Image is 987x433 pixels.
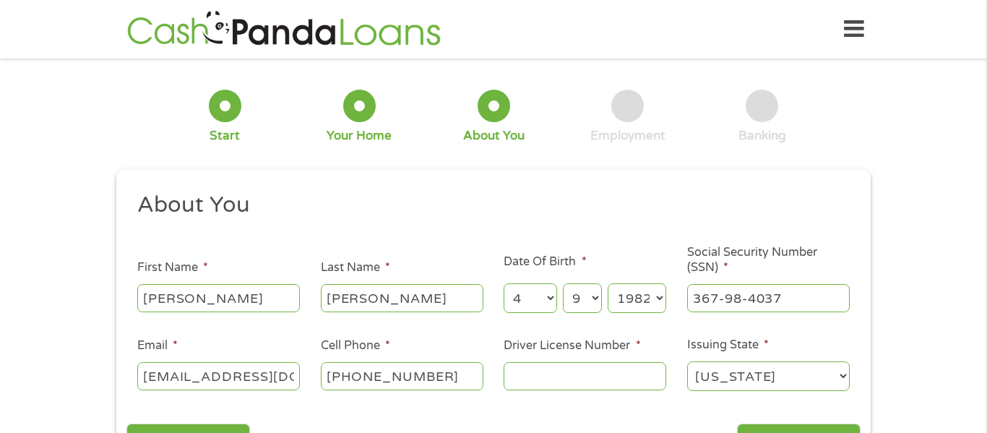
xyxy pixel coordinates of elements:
input: john@gmail.com [137,362,300,390]
label: Date Of Birth [504,254,586,270]
div: Banking [738,128,786,144]
label: Email [137,338,178,353]
input: Smith [321,284,483,312]
h2: About You [137,191,840,220]
input: (541) 754-3010 [321,362,483,390]
label: Driver License Number [504,338,640,353]
label: Last Name [321,260,390,275]
input: John [137,284,300,312]
label: Issuing State [687,338,769,353]
label: First Name [137,260,208,275]
label: Social Security Number (SSN) [687,245,850,275]
div: Employment [590,128,665,144]
div: Your Home [327,128,392,144]
input: 078-05-1120 [687,284,850,312]
img: GetLoanNow Logo [123,9,445,50]
label: Cell Phone [321,338,390,353]
div: About You [463,128,525,144]
div: Start [210,128,240,144]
